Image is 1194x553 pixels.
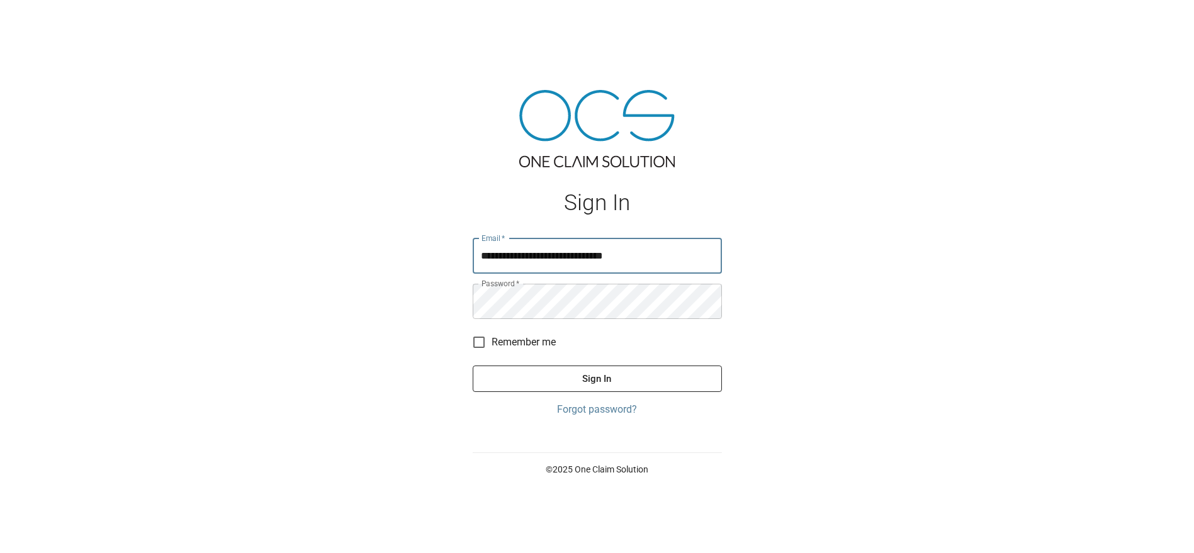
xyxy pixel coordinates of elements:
[482,233,505,243] label: Email
[473,402,722,417] a: Forgot password?
[482,278,519,289] label: Password
[15,8,65,33] img: ocs-logo-white-transparent.png
[492,335,556,350] span: Remember me
[473,366,722,392] button: Sign In
[473,190,722,216] h1: Sign In
[473,463,722,476] p: © 2025 One Claim Solution
[519,90,675,167] img: ocs-logo-tra.png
